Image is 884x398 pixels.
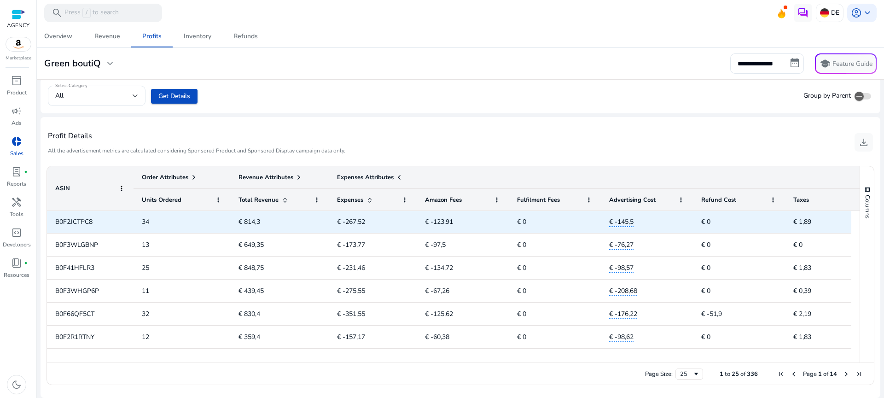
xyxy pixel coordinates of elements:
[238,196,279,204] span: Total Revenue
[24,170,28,174] span: fiber_manual_record
[233,33,258,40] div: Refunds
[55,333,94,341] span: B0F2R1RTNY
[105,58,116,69] span: expand_more
[725,370,730,378] span: to
[793,333,811,341] span: € 1,83
[790,370,797,378] div: Previous Page
[48,132,345,140] h4: Profit Details
[701,196,736,204] span: Refund Cost
[55,91,64,100] span: All
[425,240,446,249] span: € -97,5
[12,119,22,127] p: Ads
[142,333,149,341] span: 12
[52,7,63,18] span: search
[701,310,722,318] span: € -51,9
[142,240,149,249] span: 13
[24,261,28,265] span: fiber_manual_record
[142,196,181,204] span: Units Ordered
[44,33,72,40] div: Overview
[517,240,526,249] span: € 0
[238,263,264,272] span: € 848,75
[3,240,31,249] p: Developers
[11,105,22,117] span: campaign
[425,333,449,341] span: € -60,38
[238,173,293,181] span: Revenue Attributes
[55,82,87,89] mat-label: Select Category
[793,240,803,249] span: € 0
[238,217,260,226] span: € 814,3
[337,287,365,295] span: € -275,55
[855,133,873,152] button: download
[843,370,850,378] div: Next Page
[11,166,22,177] span: lab_profile
[793,217,811,226] span: € 1,89
[48,146,345,155] p: All the advertisement metrics are calculated considering Sponsored Product and Sponsored Display ...
[142,173,188,181] span: Order Attributes
[517,196,560,204] span: Fulfilment Fees
[675,369,703,380] div: Page Size
[142,263,149,272] span: 25
[55,184,70,193] span: ASIN
[747,370,758,378] span: 336
[609,217,634,227] span: € -145,5
[6,37,31,51] img: amazon.svg
[609,263,634,273] span: € -98,57
[701,287,710,295] span: € 0
[858,137,869,148] span: download
[142,287,149,295] span: 11
[142,217,149,226] span: 34
[701,263,710,272] span: € 0
[680,370,692,378] div: 25
[55,310,94,318] span: B0F66QF5CT
[815,53,877,74] button: schoolFeature Guide
[425,196,462,204] span: Amazon Fees
[793,263,811,272] span: € 1,83
[82,8,91,18] span: /
[142,310,149,318] span: 32
[645,370,673,378] div: Page Size:
[803,91,851,100] span: Group by Parent
[44,58,101,69] h3: Green boutiQ
[517,333,526,341] span: € 0
[94,33,120,40] div: Revenue
[818,370,822,378] span: 1
[720,370,723,378] span: 1
[10,149,23,158] p: Sales
[517,310,526,318] span: € 0
[425,263,453,272] span: € -134,72
[740,370,745,378] span: of
[11,379,22,390] span: dark_mode
[6,55,31,62] p: Marketplace
[609,333,634,342] span: € -98,62
[337,240,365,249] span: € -173,77
[55,217,93,226] span: B0F2JCTPC8
[425,310,453,318] span: € -125,62
[517,287,526,295] span: € 0
[820,58,831,69] span: school
[701,333,710,341] span: € 0
[337,173,394,181] span: Expenses Attributes
[184,33,211,40] div: Inventory
[793,196,809,204] span: Taxes
[151,89,198,104] button: Get Details
[831,5,839,21] p: DE
[238,287,264,295] span: € 439,45
[238,240,264,249] span: € 649,35
[55,240,98,249] span: B0F3WLGBNP
[425,287,449,295] span: € -67,26
[337,217,365,226] span: € -267,52
[609,287,637,296] span: € -208,68
[158,91,190,101] span: Get Details
[832,59,872,69] p: Feature Guide
[7,88,27,97] p: Product
[55,287,99,295] span: B0F3WHGP6P
[609,240,634,250] span: € -76,27
[4,271,29,279] p: Resources
[823,370,828,378] span: of
[517,217,526,226] span: € 0
[793,310,811,318] span: € 2,19
[851,7,862,18] span: account_circle
[11,227,22,238] span: code_blocks
[7,21,29,29] p: AGENCY
[701,217,710,226] span: € 0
